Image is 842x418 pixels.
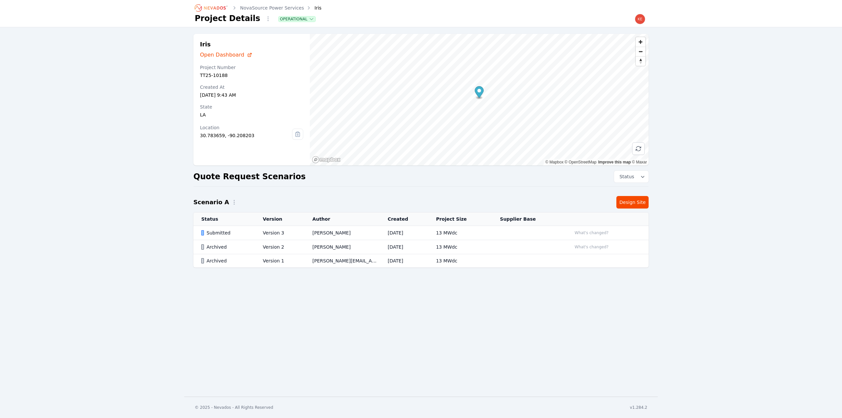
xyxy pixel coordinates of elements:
[475,86,483,100] div: Map marker
[428,212,492,226] th: Project Size
[636,57,645,66] span: Reset bearing to north
[310,34,649,165] canvas: Map
[193,240,649,254] tr: ArchivedVersion 2[PERSON_NAME][DATE]13 MWdcWhat's changed?
[312,156,341,163] a: Mapbox homepage
[193,212,255,226] th: Status
[305,5,321,11] div: Iris
[201,244,252,250] div: Archived
[635,14,645,24] img: kevin.west@nevados.solar
[632,160,647,164] a: Maxar
[255,212,305,226] th: Version
[614,171,649,183] button: Status
[193,254,649,268] tr: ArchivedVersion 1[PERSON_NAME][EMAIL_ADDRESS][PERSON_NAME][DOMAIN_NAME][DATE]13 MWdc
[428,254,492,268] td: 13 MWdc
[598,160,631,164] a: Improve this map
[617,173,634,180] span: Status
[201,230,252,236] div: Submitted
[636,56,645,66] button: Reset bearing to north
[380,240,428,254] td: [DATE]
[305,254,380,268] td: [PERSON_NAME][EMAIL_ADDRESS][PERSON_NAME][DOMAIN_NAME]
[636,37,645,47] button: Zoom in
[193,226,649,240] tr: SubmittedVersion 3[PERSON_NAME][DATE]13 MWdcWhat's changed?
[572,243,611,251] button: What's changed?
[572,229,611,236] button: What's changed?
[201,258,252,264] div: Archived
[193,171,306,182] h2: Quote Request Scenarios
[240,5,304,11] a: NovaSource Power Services
[193,198,229,207] h2: Scenario A
[200,104,303,110] div: State
[428,226,492,240] td: 13 MWdc
[195,3,321,13] nav: Breadcrumb
[200,92,303,98] div: [DATE] 9:43 AM
[200,111,303,118] div: LA
[200,132,292,139] div: 30.783659, -90.208203
[279,16,315,22] button: Operational
[200,51,303,59] a: Open Dashboard
[565,160,597,164] a: OpenStreetMap
[200,124,292,131] div: Location
[492,212,564,226] th: Supplier Base
[195,405,273,410] div: © 2025 - Nevados - All Rights Reserved
[545,160,563,164] a: Mapbox
[195,13,260,24] h1: Project Details
[305,226,380,240] td: [PERSON_NAME]
[636,47,645,56] button: Zoom out
[200,64,303,71] div: Project Number
[200,40,303,48] h2: Iris
[255,254,305,268] td: Version 1
[630,405,647,410] div: v1.284.2
[616,196,649,209] a: Design Site
[305,240,380,254] td: [PERSON_NAME]
[305,212,380,226] th: Author
[200,51,244,59] span: Open Dashboard
[428,240,492,254] td: 13 MWdc
[200,72,303,79] div: TT25-10188
[380,212,428,226] th: Created
[200,84,303,90] div: Created At
[380,226,428,240] td: [DATE]
[255,226,305,240] td: Version 3
[255,240,305,254] td: Version 2
[380,254,428,268] td: [DATE]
